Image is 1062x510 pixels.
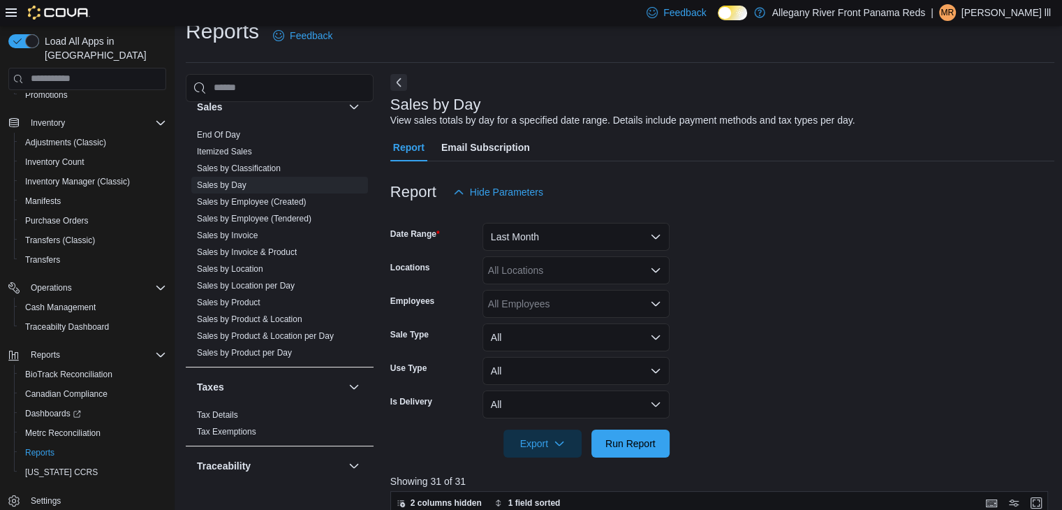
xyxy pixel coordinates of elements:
[25,492,166,509] span: Settings
[663,6,706,20] span: Feedback
[346,458,362,474] button: Traceability
[14,298,172,317] button: Cash Management
[197,459,343,473] button: Traceability
[197,459,251,473] h3: Traceability
[20,212,166,229] span: Purchase Orders
[25,254,60,265] span: Transfers
[3,278,172,298] button: Operations
[197,163,281,174] span: Sales by Classification
[197,331,334,341] a: Sales by Product & Location per Day
[20,425,106,442] a: Metrc Reconciliation
[482,223,670,251] button: Last Month
[20,425,166,442] span: Metrc Reconciliation
[411,497,482,509] span: 2 columns hidden
[961,4,1051,21] p: [PERSON_NAME] lll
[390,228,440,240] label: Date Range
[25,347,66,363] button: Reports
[25,279,166,296] span: Operations
[25,176,130,187] span: Inventory Manager (Classic)
[20,173,135,190] a: Inventory Manager (Classic)
[3,113,172,133] button: Inventory
[25,493,66,509] a: Settings
[197,100,343,114] button: Sales
[3,345,172,365] button: Reports
[605,437,656,451] span: Run Report
[197,230,258,241] span: Sales by Invoice
[25,196,61,207] span: Manifests
[20,232,101,249] a: Transfers (Classic)
[20,319,115,335] a: Traceabilty Dashboard
[20,366,118,383] a: BioTrack Reconciliation
[14,317,172,337] button: Traceabilty Dashboard
[197,264,263,274] a: Sales by Location
[14,231,172,250] button: Transfers (Classic)
[390,184,436,201] h3: Report
[14,250,172,270] button: Transfers
[197,380,224,394] h3: Taxes
[390,74,407,91] button: Next
[448,178,549,206] button: Hide Parameters
[197,314,302,324] a: Sales by Product & Location
[197,163,281,173] a: Sales by Classification
[20,154,166,170] span: Inventory Count
[197,180,246,190] a: Sales by Day
[939,4,956,21] div: Mark Redfield lll
[25,428,101,439] span: Metrc Reconciliation
[25,115,71,131] button: Inventory
[14,443,172,462] button: Reports
[197,427,256,437] a: Tax Exemptions
[25,235,95,246] span: Transfers (Classic)
[197,180,246,191] span: Sales by Day
[197,100,223,114] h3: Sales
[14,172,172,191] button: Inventory Manager (Classic)
[20,366,166,383] span: BioTrack Reconciliation
[25,321,109,333] span: Traceabilty Dashboard
[186,17,259,45] h1: Reports
[25,369,112,380] span: BioTrack Reconciliation
[31,282,72,293] span: Operations
[197,213,311,224] span: Sales by Employee (Tendered)
[20,464,103,481] a: [US_STATE] CCRS
[14,384,172,404] button: Canadian Compliance
[25,347,166,363] span: Reports
[197,410,238,420] a: Tax Details
[718,6,747,20] input: Dark Mode
[441,133,530,161] span: Email Subscription
[20,87,73,103] a: Promotions
[197,129,240,140] span: End Of Day
[470,185,543,199] span: Hide Parameters
[20,212,94,229] a: Purchase Orders
[197,380,343,394] button: Taxes
[390,296,434,307] label: Employees
[197,281,295,291] a: Sales by Location per Day
[20,87,166,103] span: Promotions
[197,231,258,240] a: Sales by Invoice
[14,404,172,423] a: Dashboards
[267,22,338,50] a: Feedback
[14,133,172,152] button: Adjustments (Classic)
[718,20,718,21] span: Dark Mode
[25,279,78,296] button: Operations
[20,134,112,151] a: Adjustments (Classic)
[14,423,172,443] button: Metrc Reconciliation
[197,297,260,308] span: Sales by Product
[20,252,166,268] span: Transfers
[20,405,166,422] span: Dashboards
[20,134,166,151] span: Adjustments (Classic)
[20,173,166,190] span: Inventory Manager (Classic)
[508,497,561,509] span: 1 field sorted
[197,314,302,325] span: Sales by Product & Location
[197,347,292,358] span: Sales by Product per Day
[14,85,172,105] button: Promotions
[20,386,113,402] a: Canadian Compliance
[197,298,260,307] a: Sales by Product
[20,405,87,422] a: Dashboards
[25,89,68,101] span: Promotions
[390,474,1055,488] p: Showing 31 of 31
[197,247,297,258] span: Sales by Invoice & Product
[20,464,166,481] span: Washington CCRS
[20,299,101,316] a: Cash Management
[197,197,307,207] a: Sales by Employee (Created)
[197,196,307,207] span: Sales by Employee (Created)
[25,156,84,168] span: Inventory Count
